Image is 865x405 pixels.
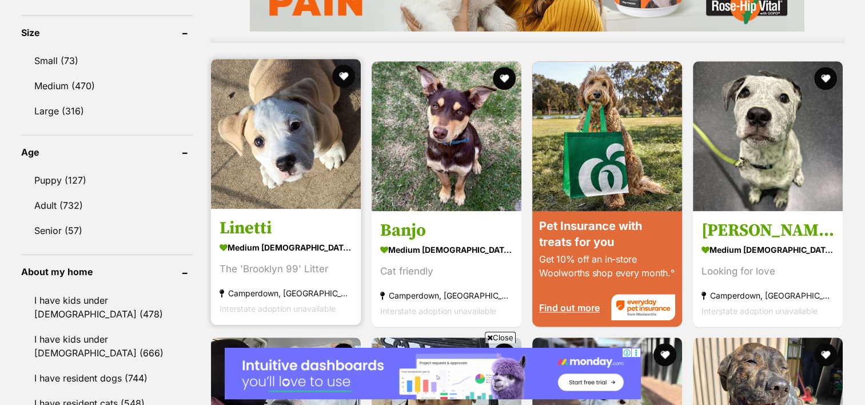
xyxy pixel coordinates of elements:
[701,263,834,279] div: Looking for love
[493,67,516,90] button: favourite
[21,288,193,326] a: I have kids under [DEMOGRAPHIC_DATA] (478)
[693,211,843,327] a: [PERSON_NAME] medium [DEMOGRAPHIC_DATA] Dog Looking for love Camperdown, [GEOGRAPHIC_DATA] Inters...
[701,241,834,257] strong: medium [DEMOGRAPHIC_DATA] Dog
[211,208,361,324] a: Linetti medium [DEMOGRAPHIC_DATA] Dog The 'Brooklyn 99' Litter Camperdown, [GEOGRAPHIC_DATA] Inte...
[815,67,838,90] button: favourite
[21,327,193,365] a: I have kids under [DEMOGRAPHIC_DATA] (666)
[21,219,193,243] a: Senior (57)
[21,99,193,123] a: Large (316)
[225,348,641,399] iframe: Advertisement
[372,61,521,211] img: Banjo - Australian Kelpie Dog
[220,303,336,313] span: Interstate adoption unavailable
[380,219,513,241] h3: Banjo
[380,241,513,257] strong: medium [DEMOGRAPHIC_DATA] Dog
[380,305,496,315] span: Interstate adoption unavailable
[21,366,193,390] a: I have resident dogs (744)
[21,168,193,192] a: Puppy (127)
[21,49,193,73] a: Small (73)
[693,61,843,211] img: Winston - Australian Cattle Dog
[380,263,513,279] div: Cat friendly
[21,147,193,157] header: Age
[21,267,193,277] header: About my home
[653,343,676,366] button: favourite
[372,211,521,327] a: Banjo medium [DEMOGRAPHIC_DATA] Dog Cat friendly Camperdown, [GEOGRAPHIC_DATA] Interstate adoptio...
[815,343,838,366] button: favourite
[332,65,355,88] button: favourite
[485,332,516,343] span: Close
[701,219,834,241] h3: [PERSON_NAME]
[21,74,193,98] a: Medium (470)
[701,287,834,303] strong: Camperdown, [GEOGRAPHIC_DATA]
[21,27,193,38] header: Size
[220,217,352,239] h3: Linetti
[220,261,352,276] div: The 'Brooklyn 99' Litter
[21,193,193,217] a: Adult (732)
[701,305,818,315] span: Interstate adoption unavailable
[220,285,352,300] strong: Camperdown, [GEOGRAPHIC_DATA]
[220,239,352,255] strong: medium [DEMOGRAPHIC_DATA] Dog
[380,287,513,303] strong: Camperdown, [GEOGRAPHIC_DATA]
[211,59,361,209] img: Linetti - American Staffordshire Terrier Dog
